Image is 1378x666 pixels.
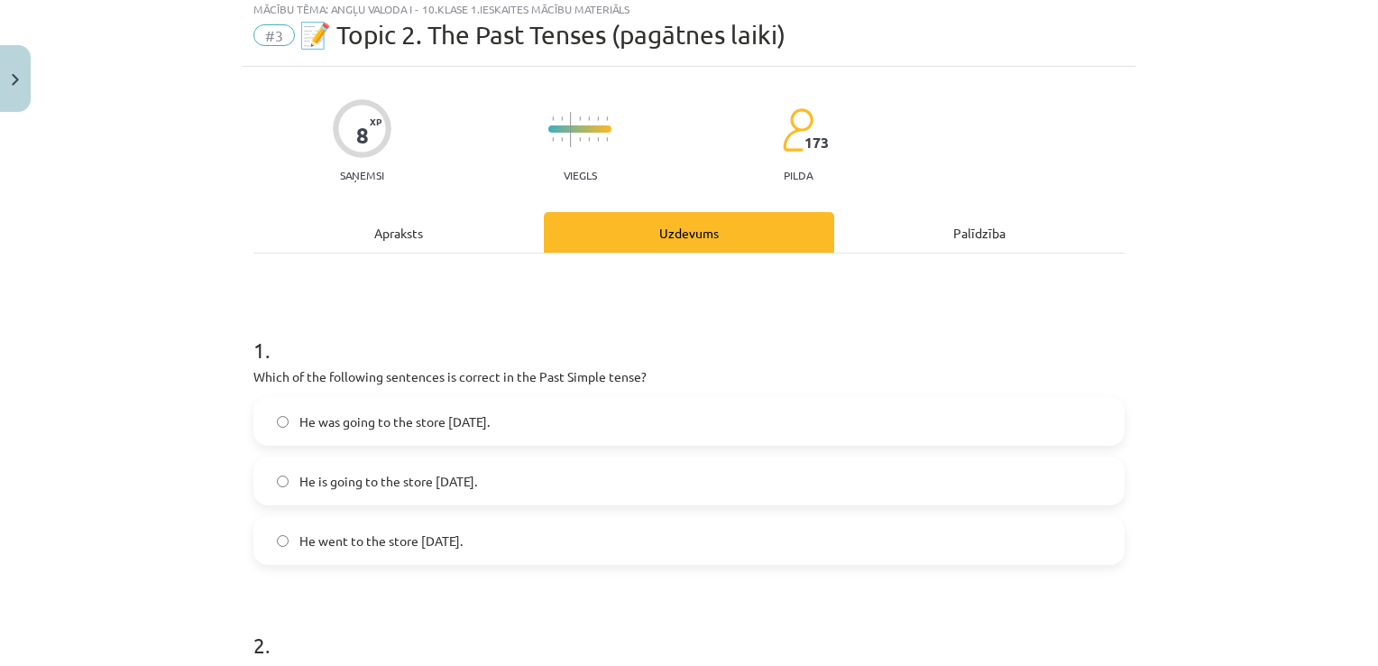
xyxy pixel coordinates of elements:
[834,212,1125,253] div: Palīdzība
[606,137,608,142] img: icon-short-line-57e1e144782c952c97e751825c79c345078a6d821885a25fce030b3d8c18986b.svg
[564,169,597,181] p: Viegls
[356,123,369,148] div: 8
[552,116,554,121] img: icon-short-line-57e1e144782c952c97e751825c79c345078a6d821885a25fce030b3d8c18986b.svg
[277,416,289,428] input: He was going to the store [DATE].
[597,137,599,142] img: icon-short-line-57e1e144782c952c97e751825c79c345078a6d821885a25fce030b3d8c18986b.svg
[579,116,581,121] img: icon-short-line-57e1e144782c952c97e751825c79c345078a6d821885a25fce030b3d8c18986b.svg
[544,212,834,253] div: Uzdevums
[370,116,381,126] span: XP
[253,212,544,253] div: Apraksts
[299,472,477,491] span: He is going to the store [DATE].
[253,367,1125,386] p: Which of the following sentences is correct in the Past Simple tense?
[12,74,19,86] img: icon-close-lesson-0947bae3869378f0d4975bcd49f059093ad1ed9edebbc8119c70593378902aed.svg
[253,3,1125,15] div: Mācību tēma: Angļu valoda i - 10.klase 1.ieskaites mācību materiāls
[579,137,581,142] img: icon-short-line-57e1e144782c952c97e751825c79c345078a6d821885a25fce030b3d8c18986b.svg
[552,137,554,142] img: icon-short-line-57e1e144782c952c97e751825c79c345078a6d821885a25fce030b3d8c18986b.svg
[277,535,289,547] input: He went to the store [DATE].
[561,116,563,121] img: icon-short-line-57e1e144782c952c97e751825c79c345078a6d821885a25fce030b3d8c18986b.svg
[588,116,590,121] img: icon-short-line-57e1e144782c952c97e751825c79c345078a6d821885a25fce030b3d8c18986b.svg
[804,134,829,151] span: 173
[299,412,490,431] span: He was going to the store [DATE].
[588,137,590,142] img: icon-short-line-57e1e144782c952c97e751825c79c345078a6d821885a25fce030b3d8c18986b.svg
[606,116,608,121] img: icon-short-line-57e1e144782c952c97e751825c79c345078a6d821885a25fce030b3d8c18986b.svg
[299,532,463,550] span: He went to the store [DATE].
[333,169,391,181] p: Saņemsi
[253,306,1125,362] h1: 1 .
[253,24,295,46] span: #3
[597,116,599,121] img: icon-short-line-57e1e144782c952c97e751825c79c345078a6d821885a25fce030b3d8c18986b.svg
[784,169,813,181] p: pilda
[570,112,572,147] img: icon-long-line-d9ea69661e0d244f92f715978eff75569469978d946b2353a9bb055b3ed8787d.svg
[299,20,785,50] span: 📝 Topic 2. The Past Tenses (pagātnes laiki)
[561,137,563,142] img: icon-short-line-57e1e144782c952c97e751825c79c345078a6d821885a25fce030b3d8c18986b.svg
[277,476,289,487] input: He is going to the store [DATE].
[782,107,813,153] img: students-c634bb4e5e11cddfef0936a35e636f08e4e9abd3cc4e673bd6f9a4125e45ecb1.svg
[253,601,1125,657] h1: 2 .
